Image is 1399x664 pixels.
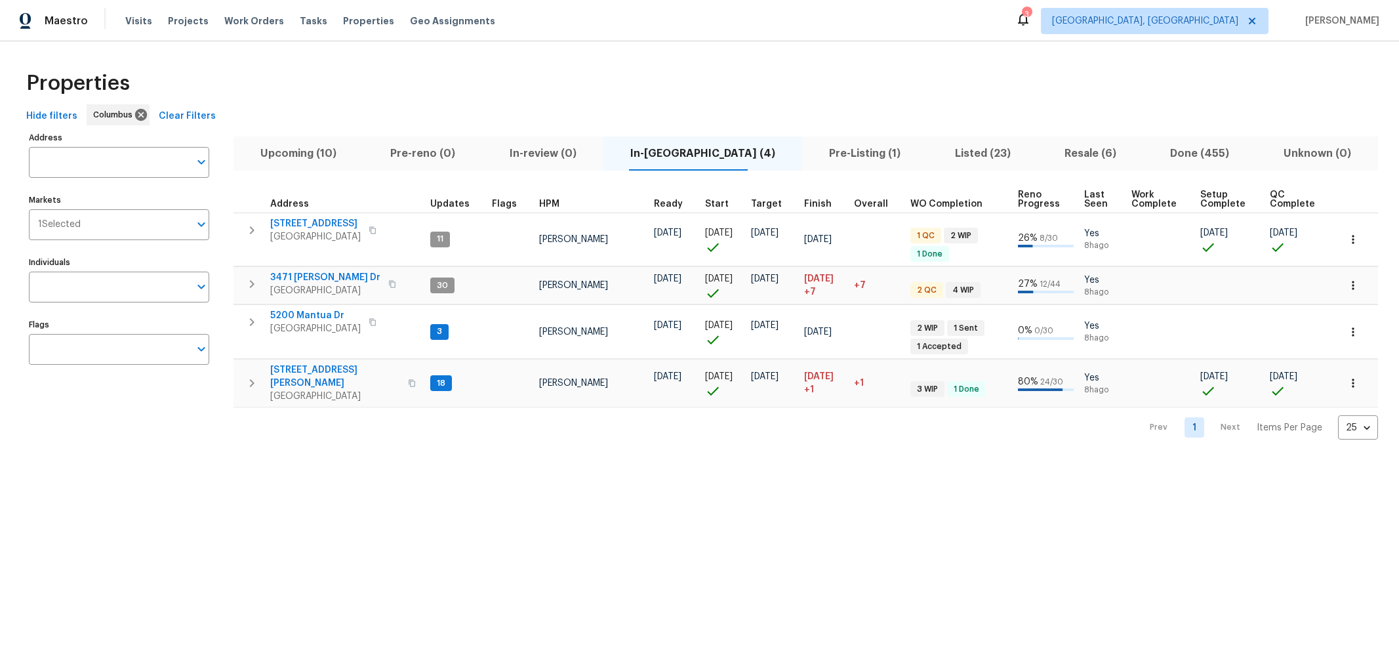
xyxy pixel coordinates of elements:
[1018,326,1032,335] span: 0 %
[1338,411,1378,445] div: 25
[936,144,1030,163] span: Listed (23)
[26,108,77,125] span: Hide filters
[153,104,221,129] button: Clear Filters
[1022,8,1031,21] div: 3
[751,199,794,209] div: Target renovation project end date
[1300,14,1379,28] span: [PERSON_NAME]
[432,326,447,337] span: 3
[912,285,942,296] span: 2 QC
[539,327,608,337] span: [PERSON_NAME]
[270,199,309,209] span: Address
[539,235,608,244] span: [PERSON_NAME]
[1084,371,1121,384] span: Yes
[1084,333,1121,344] span: 8h ago
[912,230,940,241] span: 1 QC
[1131,190,1178,209] span: Work Complete
[1040,378,1063,386] span: 24 / 30
[654,199,695,209] div: Earliest renovation start date (first business day after COE or Checkout)
[654,321,681,330] span: [DATE]
[654,199,683,209] span: Ready
[751,199,782,209] span: Target
[705,321,733,330] span: [DATE]
[705,228,733,238] span: [DATE]
[799,267,849,304] td: Scheduled to finish 7 day(s) late
[705,274,733,283] span: [DATE]
[804,372,834,381] span: [DATE]
[804,327,832,337] span: [DATE]
[87,104,150,125] div: Columbus
[1084,384,1121,396] span: 8h ago
[611,144,794,163] span: In-[GEOGRAPHIC_DATA] (4)
[804,235,832,244] span: [DATE]
[804,199,832,209] span: Finish
[700,267,746,304] td: Project started on time
[912,249,948,260] span: 1 Done
[854,281,866,290] span: +7
[1084,240,1121,251] span: 8h ago
[192,340,211,358] button: Open
[1034,327,1053,335] span: 0 / 30
[1265,144,1370,163] span: Unknown (0)
[1052,14,1238,28] span: [GEOGRAPHIC_DATA], [GEOGRAPHIC_DATA]
[371,144,474,163] span: Pre-reno (0)
[1084,190,1109,209] span: Last Seen
[654,274,681,283] span: [DATE]
[810,144,920,163] span: Pre-Listing (1)
[1084,287,1121,298] span: 8h ago
[799,360,849,407] td: Scheduled to finish 1 day(s) late
[1200,190,1247,209] span: Setup Complete
[26,77,130,90] span: Properties
[539,199,559,209] span: HPM
[29,134,209,142] label: Address
[270,217,361,230] span: [STREET_ADDRESS]
[410,14,495,28] span: Geo Assignments
[300,16,327,26] span: Tasks
[854,199,888,209] span: Overall
[804,199,843,209] div: Projected renovation finish date
[38,219,81,230] span: 1 Selected
[270,363,400,390] span: [STREET_ADDRESS][PERSON_NAME]
[912,384,943,395] span: 3 WIP
[945,230,977,241] span: 2 WIP
[1040,234,1058,242] span: 8 / 30
[241,144,355,163] span: Upcoming (10)
[654,228,681,238] span: [DATE]
[1270,228,1297,238] span: [DATE]
[29,321,209,329] label: Flags
[159,108,216,125] span: Clear Filters
[854,199,900,209] div: Days past target finish date
[21,104,83,129] button: Hide filters
[1270,372,1297,381] span: [DATE]
[270,230,361,243] span: [GEOGRAPHIC_DATA]
[705,199,740,209] div: Actual renovation start date
[270,271,380,284] span: 3471 [PERSON_NAME] Dr
[343,14,394,28] span: Properties
[270,322,361,335] span: [GEOGRAPHIC_DATA]
[751,372,779,381] span: [DATE]
[910,199,983,209] span: WO Completion
[854,379,864,388] span: +1
[93,108,138,121] span: Columbus
[539,379,608,388] span: [PERSON_NAME]
[224,14,284,28] span: Work Orders
[1018,234,1038,243] span: 26 %
[1040,280,1061,288] span: 12 / 44
[849,360,905,407] td: 1 day(s) past target finish date
[948,323,983,334] span: 1 Sent
[947,285,979,296] span: 4 WIP
[1257,421,1322,434] p: Items Per Page
[705,372,733,381] span: [DATE]
[270,390,400,403] span: [GEOGRAPHIC_DATA]
[705,199,729,209] span: Start
[29,259,209,266] label: Individuals
[1084,227,1121,240] span: Yes
[125,14,152,28] span: Visits
[1185,417,1204,438] a: Goto page 1
[1200,372,1228,381] span: [DATE]
[1151,144,1248,163] span: Done (455)
[1084,320,1121,333] span: Yes
[432,378,451,389] span: 18
[948,384,984,395] span: 1 Done
[432,234,449,245] span: 11
[751,274,779,283] span: [DATE]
